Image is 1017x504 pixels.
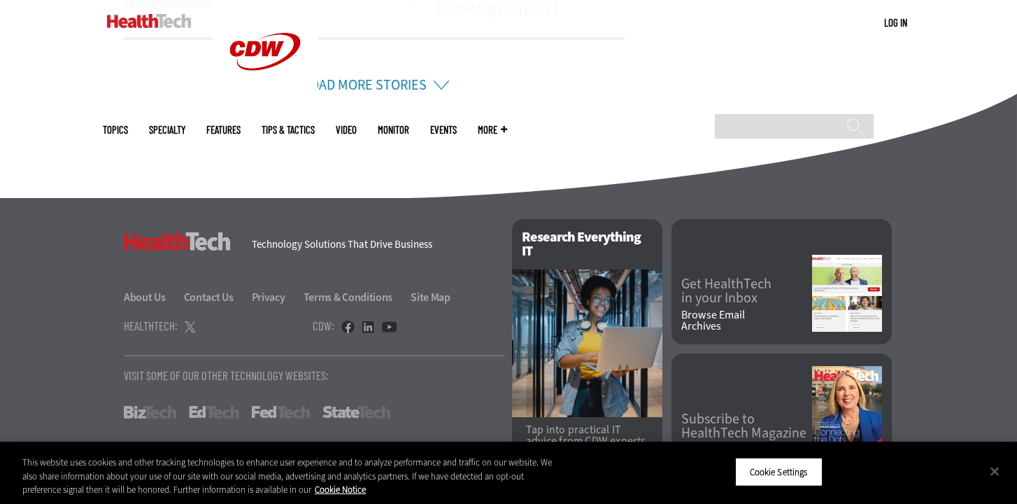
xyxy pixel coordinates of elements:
button: Cookie Settings [735,457,823,486]
a: Tips & Tactics [262,125,315,135]
div: User menu [884,15,907,30]
a: CDW [213,92,318,107]
a: Privacy [252,290,301,304]
button: Close [979,456,1010,486]
p: Tap into practical IT advice from CDW experts [526,424,648,447]
h4: CDW: [313,320,334,332]
a: Browse EmailArchives [681,309,812,332]
img: Home [107,14,192,28]
a: Site Map [411,290,450,304]
a: BizTech [124,406,176,419]
a: More information about your privacy [315,484,366,496]
p: Visit Some Of Our Other Technology Websites: [124,370,505,381]
a: Terms & Conditions [304,290,409,304]
span: More [478,125,507,135]
div: This website uses cookies and other tracking technologies to enhance user experience and to analy... [22,456,560,497]
a: MonITor [378,125,409,135]
img: Summer 2025 cover [812,366,882,459]
a: Get HealthTechin your Inbox [681,277,812,305]
img: newsletter screenshot [812,255,882,332]
a: Video [336,125,357,135]
h3: HealthTech [124,232,231,251]
a: Features [206,125,241,135]
a: FedTech [252,406,310,419]
span: Specialty [149,125,185,135]
a: Log in [884,16,907,29]
a: About Us [124,290,182,304]
a: EdTech [189,406,239,419]
h4: Technology Solutions That Drive Business [252,239,495,250]
a: StateTech [322,406,390,419]
h2: Research Everything IT [512,219,662,269]
a: Events [430,125,457,135]
h4: HealthTech: [124,320,178,332]
a: Contact Us [184,290,250,304]
span: Topics [103,125,128,135]
a: Subscribe toHealthTech Magazine [681,412,812,440]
